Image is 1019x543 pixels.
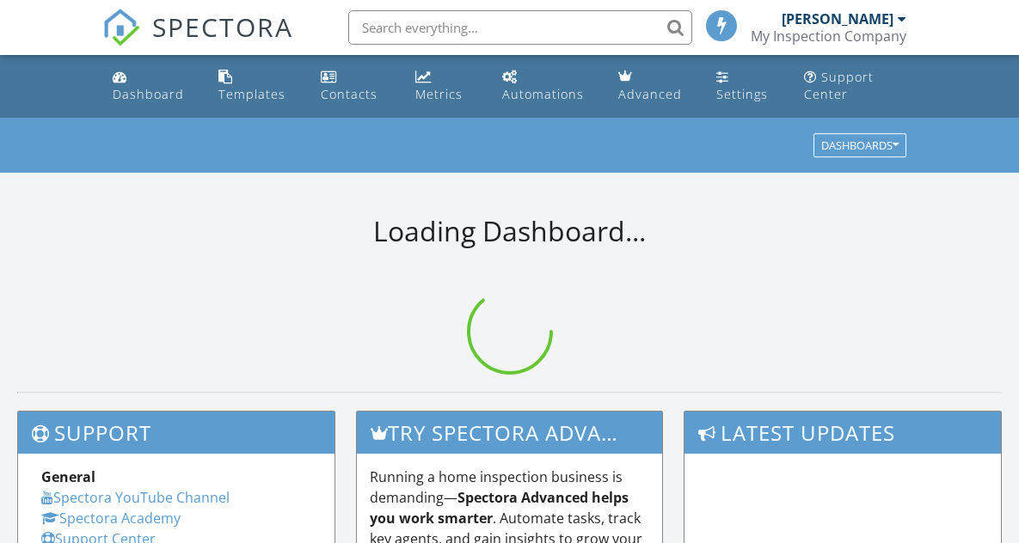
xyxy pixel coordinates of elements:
[502,86,584,102] div: Automations
[415,86,463,102] div: Metrics
[348,10,692,45] input: Search everything...
[152,9,293,45] span: SPECTORA
[804,69,874,102] div: Support Center
[218,86,285,102] div: Templates
[495,62,598,111] a: Automations (Basic)
[611,62,697,111] a: Advanced
[41,488,230,507] a: Spectora YouTube Channel
[314,62,395,111] a: Contacts
[797,62,914,111] a: Support Center
[321,86,378,102] div: Contacts
[18,412,335,454] h3: Support
[782,10,893,27] div: [PERSON_NAME]
[102,9,140,46] img: The Best Home Inspection Software - Spectora
[751,27,906,45] div: My Inspection Company
[370,488,629,528] strong: Spectora Advanced helps you work smarter
[106,62,199,111] a: Dashboard
[618,86,682,102] div: Advanced
[212,62,300,111] a: Templates
[41,509,181,528] a: Spectora Academy
[813,134,906,158] button: Dashboards
[408,62,481,111] a: Metrics
[102,23,293,59] a: SPECTORA
[684,412,1001,454] h3: Latest Updates
[113,86,184,102] div: Dashboard
[821,140,899,152] div: Dashboards
[709,62,783,111] a: Settings
[357,412,663,454] h3: Try spectora advanced [DATE]
[716,86,768,102] div: Settings
[41,467,95,486] strong: General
